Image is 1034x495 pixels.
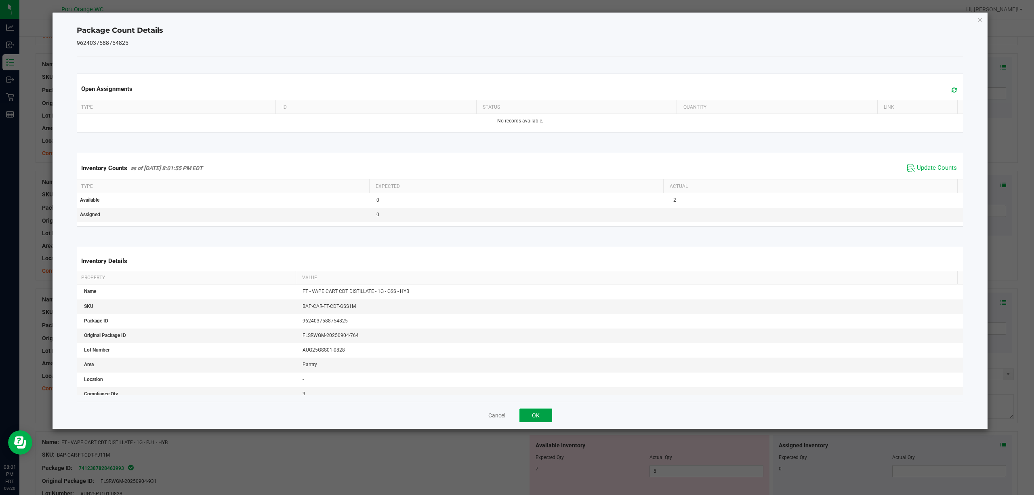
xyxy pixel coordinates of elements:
span: 2 [673,197,676,203]
h4: Package Count Details [77,25,964,36]
span: Pantry [303,362,317,367]
span: Name [84,289,96,294]
button: Cancel [488,411,505,419]
span: FT - VAPE CART CDT DISTILLATE - 1G - GSS - HYB [303,289,409,294]
iframe: Resource center [8,430,32,455]
span: Original Package ID [84,333,126,338]
span: Available [80,197,99,203]
span: 0 [376,212,379,217]
span: Link [884,104,894,110]
span: Open Assignments [81,85,132,93]
span: Type [81,104,93,110]
span: ID [282,104,287,110]
span: Inventory Details [81,257,127,265]
span: Status [483,104,500,110]
button: Close [977,15,983,24]
span: as of [DATE] 8:01:55 PM EDT [130,165,203,171]
span: 3 [303,391,305,397]
span: Lot Number [84,347,109,353]
span: Type [81,183,93,189]
span: 9624037588754825 [303,318,348,324]
span: Inventory Counts [81,164,127,172]
span: Quantity [683,104,706,110]
td: No records available. [75,114,965,128]
button: OK [519,409,552,422]
span: 0 [376,197,379,203]
h5: 9624037588754825 [77,40,964,46]
span: Expected [376,183,400,189]
span: Value [302,275,317,280]
span: Update Counts [917,164,957,172]
span: FLSRWGM-20250904-764 [303,333,359,338]
span: BAP-CAR-FT-CDT-GSS1M [303,303,356,309]
span: AUG25GSS01-0828 [303,347,345,353]
span: Assigned [80,212,100,217]
span: Area [84,362,94,367]
span: Property [81,275,105,280]
span: Actual [670,183,688,189]
span: SKU [84,303,93,309]
span: - [303,377,304,382]
span: Location [84,377,103,382]
span: Compliance Qty [84,391,118,397]
span: Package ID [84,318,108,324]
